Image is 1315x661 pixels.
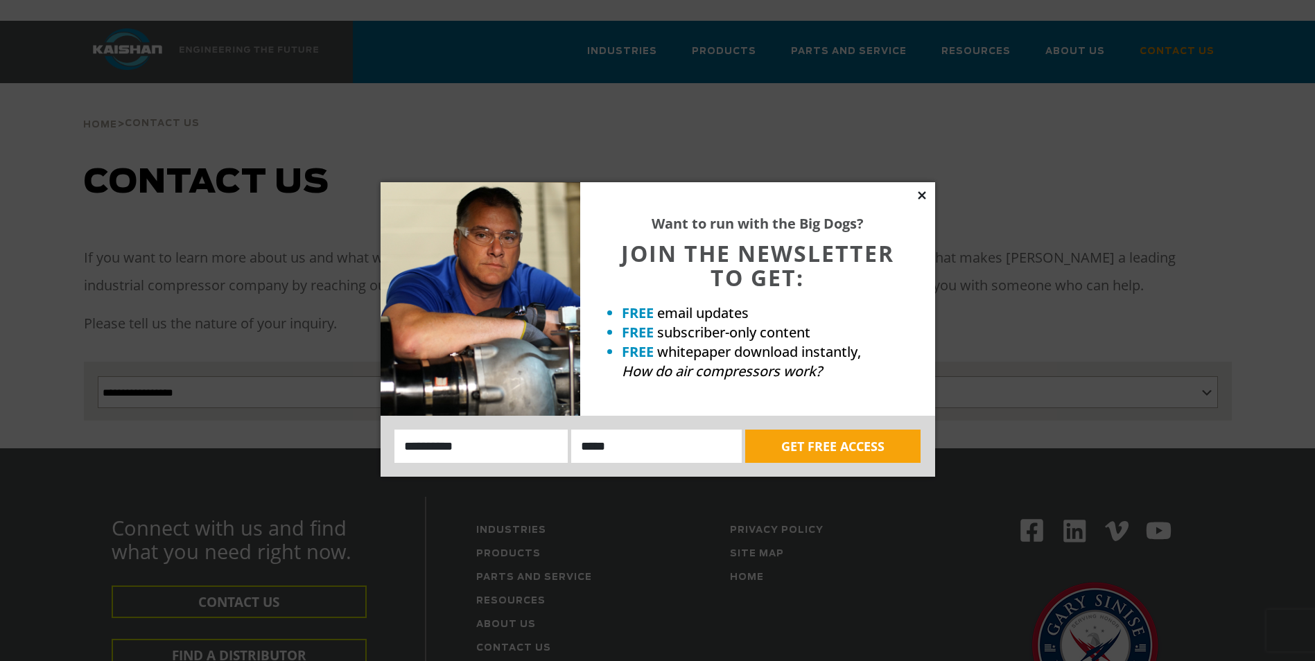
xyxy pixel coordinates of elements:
span: whitepaper download instantly, [657,342,861,361]
span: subscriber-only content [657,323,810,342]
input: Email [571,430,742,463]
strong: FREE [622,342,654,361]
strong: Want to run with the Big Dogs? [652,214,864,233]
em: How do air compressors work? [622,362,822,380]
input: Name: [394,430,568,463]
strong: FREE [622,323,654,342]
span: email updates [657,303,749,322]
strong: FREE [622,303,654,322]
button: GET FREE ACCESS [745,430,921,463]
span: JOIN THE NEWSLETTER TO GET: [621,238,894,292]
button: Close [916,189,928,202]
